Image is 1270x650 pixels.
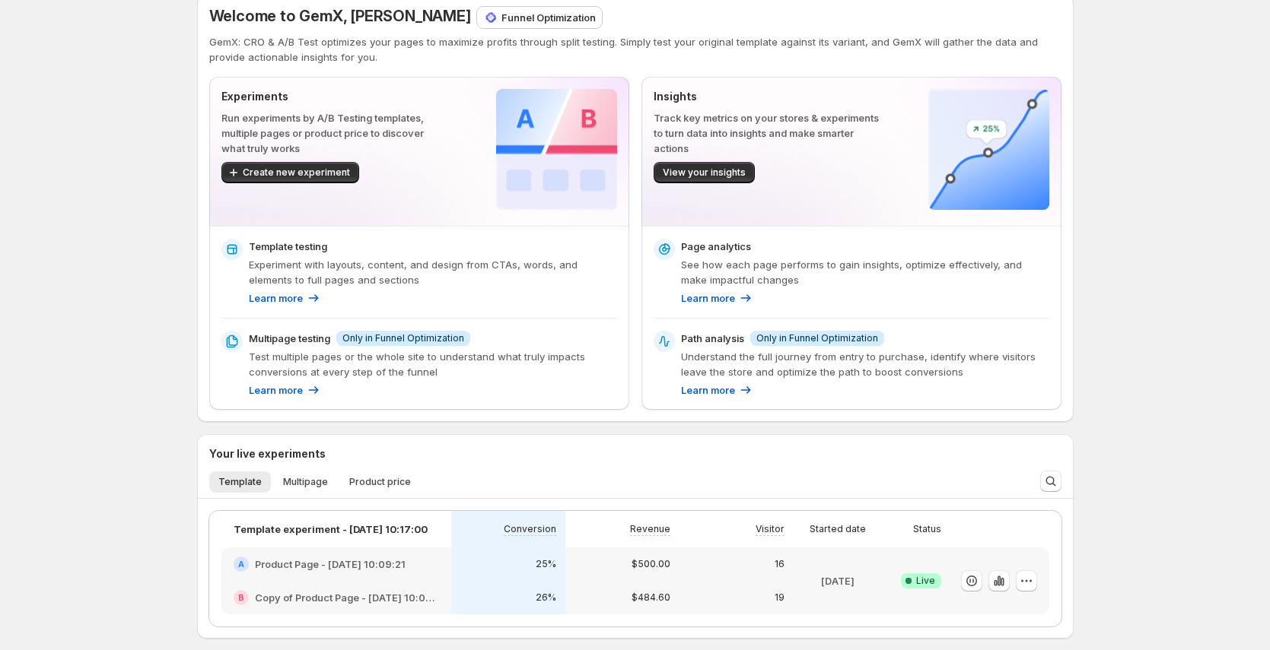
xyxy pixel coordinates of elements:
button: Create new experiment [221,162,359,183]
p: Visitor [756,523,785,535]
p: Multipage testing [249,331,330,346]
span: Only in Funnel Optimization [756,332,878,344]
p: Learn more [249,290,303,306]
p: Funnel Optimization [501,10,596,25]
h2: Product Page - [DATE] 10:09:21 [255,556,406,572]
p: 19 [775,591,785,604]
a: Learn more [681,382,753,398]
p: $484.60 [632,591,670,604]
img: Funnel Optimization [483,10,498,25]
span: Product price [349,476,411,488]
p: Test multiple pages or the whole site to understand what truly impacts conversions at every step ... [249,349,617,379]
p: GemX: CRO & A/B Test optimizes your pages to maximize profits through split testing. Simply test ... [209,34,1062,65]
span: Template [218,476,262,488]
p: $500.00 [632,558,670,570]
p: Path analysis [681,331,744,346]
a: Learn more [249,382,321,398]
span: Only in Funnel Optimization [342,332,464,344]
p: Conversion [504,523,556,535]
p: [DATE] [821,573,855,588]
p: Track key metrics on your stores & experiments to turn data into insights and make smarter actions [654,110,880,156]
h3: Your live experiments [209,446,326,461]
h2: B [238,593,244,602]
img: Insights [928,89,1049,210]
p: Template testing [249,239,327,254]
h2: A [238,560,244,569]
p: 26% [536,591,556,604]
p: Page analytics [681,239,751,254]
span: Create new experiment [243,166,350,179]
span: Multipage [283,476,328,488]
button: View your insights [654,162,755,183]
p: Learn more [249,382,303,398]
p: Started date [810,523,866,535]
p: Experiment with layouts, content, and design from CTAs, words, and elements to full pages and sec... [249,257,617,287]
span: Welcome to GemX, [PERSON_NAME] [209,7,471,25]
p: Understand the full journey from entry to purchase, identify where visitors leave the store and o... [681,349,1049,379]
p: Experiments [221,89,447,104]
p: See how each page performs to gain insights, optimize effectively, and make impactful changes [681,257,1049,287]
p: Revenue [630,523,670,535]
a: Learn more [249,290,321,306]
p: Template experiment - [DATE] 10:17:00 [234,522,428,537]
p: 16 [775,558,785,570]
p: 25% [536,558,556,570]
span: Live [916,575,935,587]
p: Insights [654,89,880,104]
img: Experiments [496,89,617,210]
p: Run experiments by A/B Testing templates, multiple pages or product price to discover what truly ... [221,110,447,156]
p: Learn more [681,290,735,306]
p: Status [913,523,941,535]
p: Learn more [681,382,735,398]
h2: Copy of Product Page - [DATE] 10:09:21 [255,590,439,605]
button: Search and filter results [1040,471,1062,492]
span: View your insights [663,166,746,179]
a: Learn more [681,290,753,306]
